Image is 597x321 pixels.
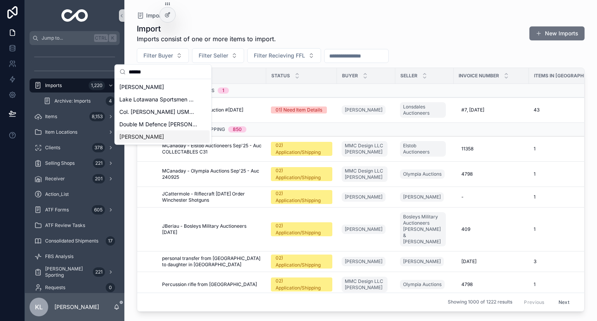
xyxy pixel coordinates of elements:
[342,191,391,203] a: [PERSON_NAME]
[30,234,120,248] a: Consolidated Shipments17
[35,302,43,312] span: KL
[458,255,524,268] a: [DATE]
[119,96,197,103] span: Lake Lotawana Sportsmen Club Inc. [PERSON_NAME]
[276,190,328,204] div: 02) Application/Shipping
[529,26,585,40] button: New Imports
[45,82,62,89] span: Imports
[400,102,446,118] a: Lonsdales Auctioneers
[61,9,88,22] img: App logo
[93,267,105,277] div: 221
[119,83,164,91] span: [PERSON_NAME]
[45,266,90,278] span: [PERSON_NAME] Sporting
[534,146,536,152] span: 1
[271,222,332,236] a: 02) Application/Shipping
[400,192,444,202] a: [PERSON_NAME]
[162,255,262,268] a: personal transfer from [GEOGRAPHIC_DATA] to daughter in [GEOGRAPHIC_DATA]
[461,171,473,177] span: 4798
[247,48,321,63] button: Select Button
[89,112,105,121] div: 8,153
[458,278,524,291] a: 4798
[271,142,332,156] a: 02) Application/Shipping
[458,191,524,203] a: -
[137,48,189,63] button: Select Button
[271,106,332,113] a: 01) Need Item Details
[110,35,116,41] span: K
[403,143,443,155] span: Elstob Auctioneers
[342,73,358,79] span: Buyer
[271,277,332,291] a: 02) Application/Shipping
[403,258,441,265] span: [PERSON_NAME]
[342,255,391,268] a: [PERSON_NAME]
[119,108,197,116] span: Col. [PERSON_NAME] USMC (Retired)
[461,258,477,265] span: [DATE]
[342,277,388,292] a: MMC Design LLC [PERSON_NAME]
[30,249,120,263] a: FBS Analysis
[119,120,197,128] span: Double M Defence [PERSON_NAME]
[461,194,464,200] span: -
[458,104,524,116] a: #7, [DATE]
[400,212,446,246] a: Bosleys Military Auctioneers [PERSON_NAME] & [PERSON_NAME]
[342,166,388,182] a: MMC Design LLC [PERSON_NAME]
[30,203,120,217] a: ATF Forms605
[54,98,91,104] span: Archive: Imports
[345,194,382,200] span: [PERSON_NAME]
[345,168,384,180] span: MMC Design LLC [PERSON_NAME]
[92,143,105,152] div: 378
[106,96,115,106] div: 4
[30,79,120,92] a: Imports1,220
[30,125,120,139] a: Item Locations
[42,35,91,41] span: Jump to...
[403,171,442,177] span: Olympia Auctions
[271,73,290,79] span: Status
[30,110,120,124] a: Items8,153
[45,207,69,213] span: ATF Forms
[199,52,228,59] span: Filter Seller
[30,172,120,186] a: Receiver201
[342,140,391,158] a: MMC Design LLC [PERSON_NAME]
[276,277,328,291] div: 02) Application/Shipping
[276,222,328,236] div: 02) Application/Shipping
[403,281,442,288] span: Olympia Auctions
[461,107,484,113] span: #7, [DATE]
[93,174,105,183] div: 201
[448,299,512,305] span: Showing 1000 of 1222 results
[342,105,386,115] a: [PERSON_NAME]
[345,258,382,265] span: [PERSON_NAME]
[45,160,75,166] span: Selling Shops
[45,145,60,151] span: Clients
[345,143,384,155] span: MMC Design LLC [PERSON_NAME]
[342,165,391,183] a: MMC Design LLC [PERSON_NAME]
[233,126,242,133] div: 850
[342,104,391,116] a: [PERSON_NAME]
[106,283,115,292] div: 0
[342,225,386,234] a: [PERSON_NAME]
[30,31,120,45] button: Jump to...CtrlK
[534,194,536,200] span: 1
[25,45,124,293] div: scrollable content
[342,141,388,157] a: MMC Design LLC [PERSON_NAME]
[30,281,120,295] a: Requests0
[162,168,262,180] a: MCanaday - Olympia Auctions Sep'25 - Auc 240925
[345,226,382,232] span: [PERSON_NAME]
[45,284,65,291] span: Requests
[143,52,173,59] span: Filter Buyer
[146,12,166,19] span: Imports
[162,281,257,288] span: Percussion rifle from [GEOGRAPHIC_DATA]
[342,192,386,202] a: [PERSON_NAME]
[400,191,449,203] a: [PERSON_NAME]
[400,257,444,266] a: [PERSON_NAME]
[162,107,262,113] a: JWolter - Lonsdales Auction #[DATE]
[534,258,536,265] span: 3
[137,12,166,19] a: Imports
[162,191,262,203] a: JCattermole - Riflecraft [DATE] Order Winchester Shotguns
[400,211,449,248] a: Bosleys Military Auctioneers [PERSON_NAME] & [PERSON_NAME]
[342,275,391,294] a: MMC Design LLC [PERSON_NAME]
[93,159,105,168] div: 221
[162,143,262,155] a: MCanaday - Elstob Auctioneers Sep'25 - Auc COLLECTABLES C31
[458,168,524,180] a: 4798
[271,190,332,204] a: 02) Application/Shipping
